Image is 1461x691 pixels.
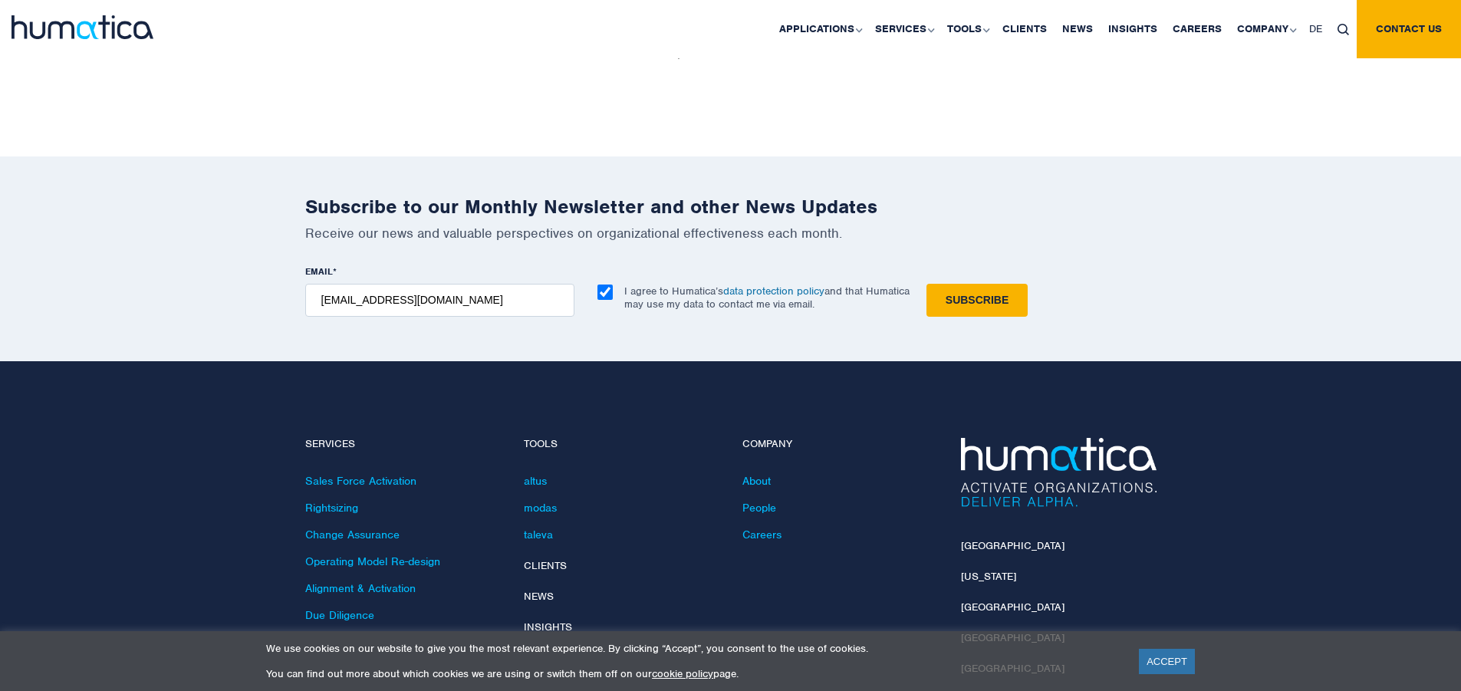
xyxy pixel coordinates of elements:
[1338,24,1349,35] img: search_icon
[524,620,572,633] a: Insights
[305,528,400,541] a: Change Assurance
[961,601,1064,614] a: [GEOGRAPHIC_DATA]
[524,590,554,603] a: News
[524,501,557,515] a: modas
[305,474,416,488] a: Sales Force Activation
[524,438,719,451] h4: Tools
[12,15,153,39] img: logo
[597,285,613,300] input: I agree to Humatica’sdata protection policyand that Humatica may use my data to contact me via em...
[305,195,1157,219] h2: Subscribe to our Monthly Newsletter and other News Updates
[624,285,910,311] p: I agree to Humatica’s and that Humatica may use my data to contact me via email.
[305,284,574,317] input: name@company.com
[961,438,1157,507] img: Humatica
[742,528,782,541] a: Careers
[305,225,1157,242] p: Receive our news and valuable perspectives on organizational effectiveness each month.
[961,539,1064,552] a: [GEOGRAPHIC_DATA]
[742,474,771,488] a: About
[926,284,1028,317] input: Subscribe
[305,501,358,515] a: Rightsizing
[305,438,501,451] h4: Services
[652,667,713,680] a: cookie policy
[742,438,938,451] h4: Company
[742,501,776,515] a: People
[305,608,374,622] a: Due Diligence
[305,554,440,568] a: Operating Model Re-design
[524,474,547,488] a: altus
[723,285,824,298] a: data protection policy
[1309,22,1322,35] span: DE
[305,581,416,595] a: Alignment & Activation
[266,642,1120,655] p: We use cookies on our website to give you the most relevant experience. By clicking “Accept”, you...
[266,667,1120,680] p: You can find out more about which cookies we are using or switch them off on our page.
[524,559,567,572] a: Clients
[961,570,1016,583] a: [US_STATE]
[1139,649,1195,674] a: ACCEPT
[524,528,553,541] a: taleva
[305,265,333,278] span: EMAIL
